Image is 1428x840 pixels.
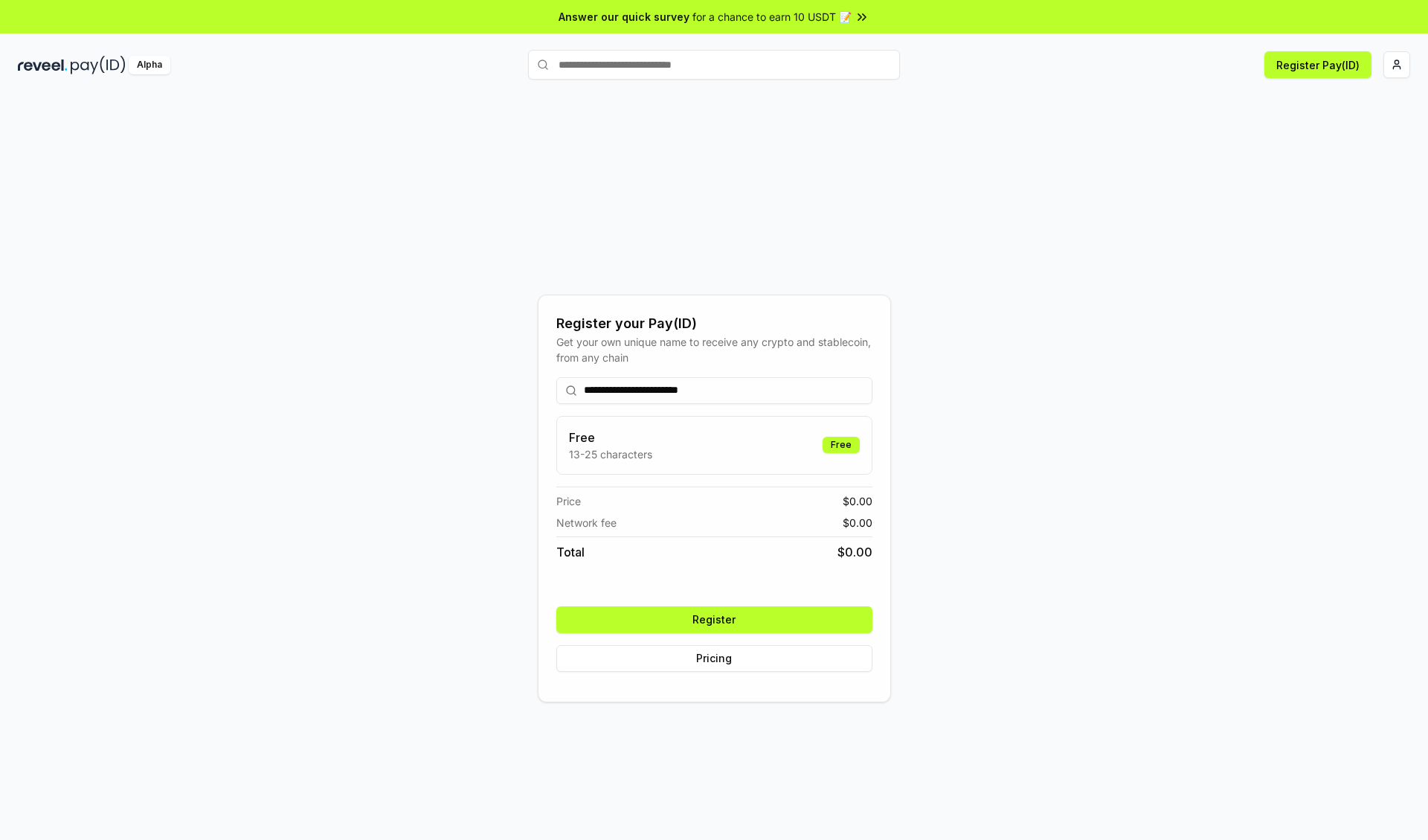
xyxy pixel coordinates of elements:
[556,334,872,365] div: Get your own unique name to receive any crypto and stablecoin, from any chain
[556,313,872,334] div: Register your Pay(ID)
[569,446,652,462] p: 13-25 characters
[556,493,581,509] span: Price
[569,429,652,446] h3: Free
[129,56,170,74] div: Alpha
[843,493,872,509] span: $ 0.00
[556,515,617,530] span: Network fee
[18,56,68,74] img: reveel_dark
[692,9,852,25] span: for a chance to earn 10 USDT 📝
[556,645,872,672] button: Pricing
[559,9,689,25] span: Answer our quick survey
[556,543,585,561] span: Total
[556,606,872,633] button: Register
[823,437,860,453] div: Free
[837,543,872,561] span: $ 0.00
[71,56,126,74] img: pay_id
[1264,51,1371,78] button: Register Pay(ID)
[843,515,872,530] span: $ 0.00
